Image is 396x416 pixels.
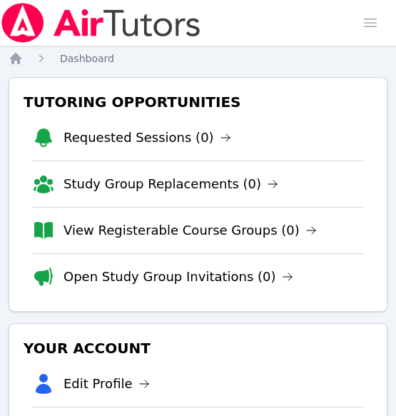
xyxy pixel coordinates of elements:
[9,51,387,66] nav: Breadcrumb
[60,51,114,66] a: Dashboard
[60,53,114,64] span: Dashboard
[64,267,293,287] a: Open Study Group Invitations (0)
[21,335,375,361] h3: Your Account
[64,174,278,194] a: Study Group Replacements (0)
[21,89,375,115] h3: Tutoring Opportunities
[64,374,150,394] a: Edit Profile
[64,128,231,148] a: Requested Sessions (0)
[64,220,317,240] a: View Registerable Course Groups (0)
